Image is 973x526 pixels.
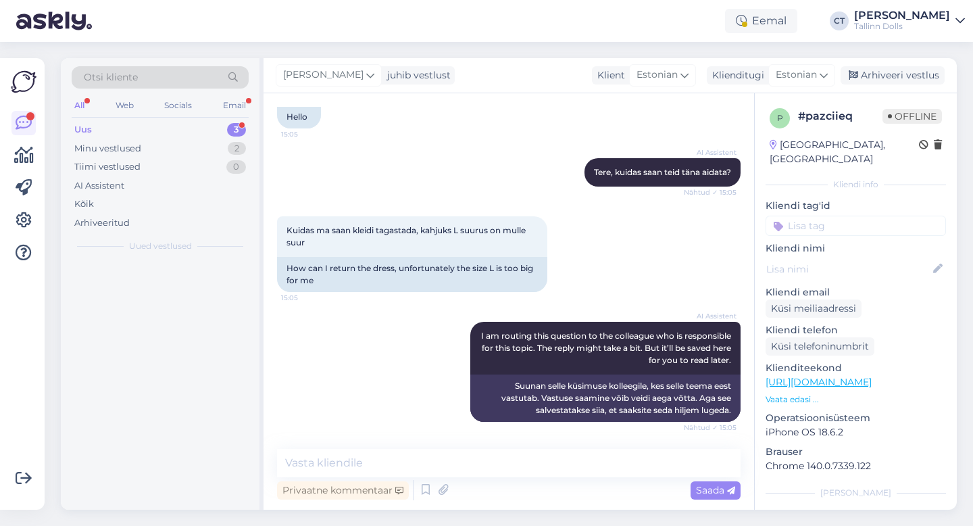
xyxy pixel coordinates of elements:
[854,21,950,32] div: Tallinn Dolls
[161,97,195,114] div: Socials
[277,105,321,128] div: Hello
[277,481,409,500] div: Privaatne kommentaar
[766,337,874,356] div: Küsi telefoninumbrit
[74,123,92,137] div: Uus
[766,262,930,277] input: Lisa nimi
[220,97,249,114] div: Email
[637,68,678,82] span: Estonian
[113,97,136,114] div: Web
[798,108,882,124] div: # pazciieq
[766,445,946,459] p: Brauser
[74,216,130,230] div: Arhiveeritud
[382,68,451,82] div: juhib vestlust
[854,10,950,21] div: [PERSON_NAME]
[696,484,735,496] span: Saada
[281,129,332,139] span: 15:05
[286,225,528,247] span: Kuidas ma saan kleidi tagastada, kahjuks L suurus on mulle suur
[766,376,872,388] a: [URL][DOMAIN_NAME]
[766,361,946,375] p: Klienditeekond
[228,142,246,156] div: 2
[129,240,192,252] span: Uued vestlused
[777,113,783,123] span: p
[686,147,737,158] span: AI Assistent
[854,10,965,32] a: [PERSON_NAME]Tallinn Dolls
[766,507,946,521] p: Märkmed
[766,425,946,439] p: iPhone OS 18.6.2
[766,199,946,213] p: Kliendi tag'id
[766,285,946,300] p: Kliendi email
[281,293,332,303] span: 15:05
[72,97,87,114] div: All
[684,187,737,197] span: Nähtud ✓ 15:05
[766,241,946,256] p: Kliendi nimi
[226,160,246,174] div: 0
[766,323,946,337] p: Kliendi telefon
[686,311,737,321] span: AI Assistent
[684,423,737,433] span: Nähtud ✓ 15:05
[766,411,946,425] p: Operatsioonisüsteem
[74,142,141,156] div: Minu vestlused
[882,109,942,124] span: Offline
[707,68,764,82] div: Klienditugi
[841,66,945,85] div: Arhiveeri vestlus
[766,216,946,236] input: Lisa tag
[283,68,364,82] span: [PERSON_NAME]
[84,70,138,85] span: Otsi kliente
[470,375,741,422] div: Suunan selle küsimuse kolleegile, kes selle teema eest vastutab. Vastuse saamine võib veidi aega ...
[74,179,124,193] div: AI Assistent
[277,257,547,292] div: How can I return the dress, unfortunately the size L is too big for me
[11,69,36,95] img: Askly Logo
[74,160,141,174] div: Tiimi vestlused
[830,11,849,30] div: CT
[481,331,733,365] span: I am routing this question to the colleague who is responsible for this topic. The reply might ta...
[770,138,919,166] div: [GEOGRAPHIC_DATA], [GEOGRAPHIC_DATA]
[594,167,731,177] span: Tere, kuidas saan teid täna aidata?
[766,393,946,406] p: Vaata edasi ...
[766,487,946,499] div: [PERSON_NAME]
[766,178,946,191] div: Kliendi info
[776,68,817,82] span: Estonian
[766,459,946,473] p: Chrome 140.0.7339.122
[74,197,94,211] div: Kõik
[227,123,246,137] div: 3
[725,9,797,33] div: Eemal
[592,68,625,82] div: Klient
[766,300,862,318] div: Küsi meiliaadressi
